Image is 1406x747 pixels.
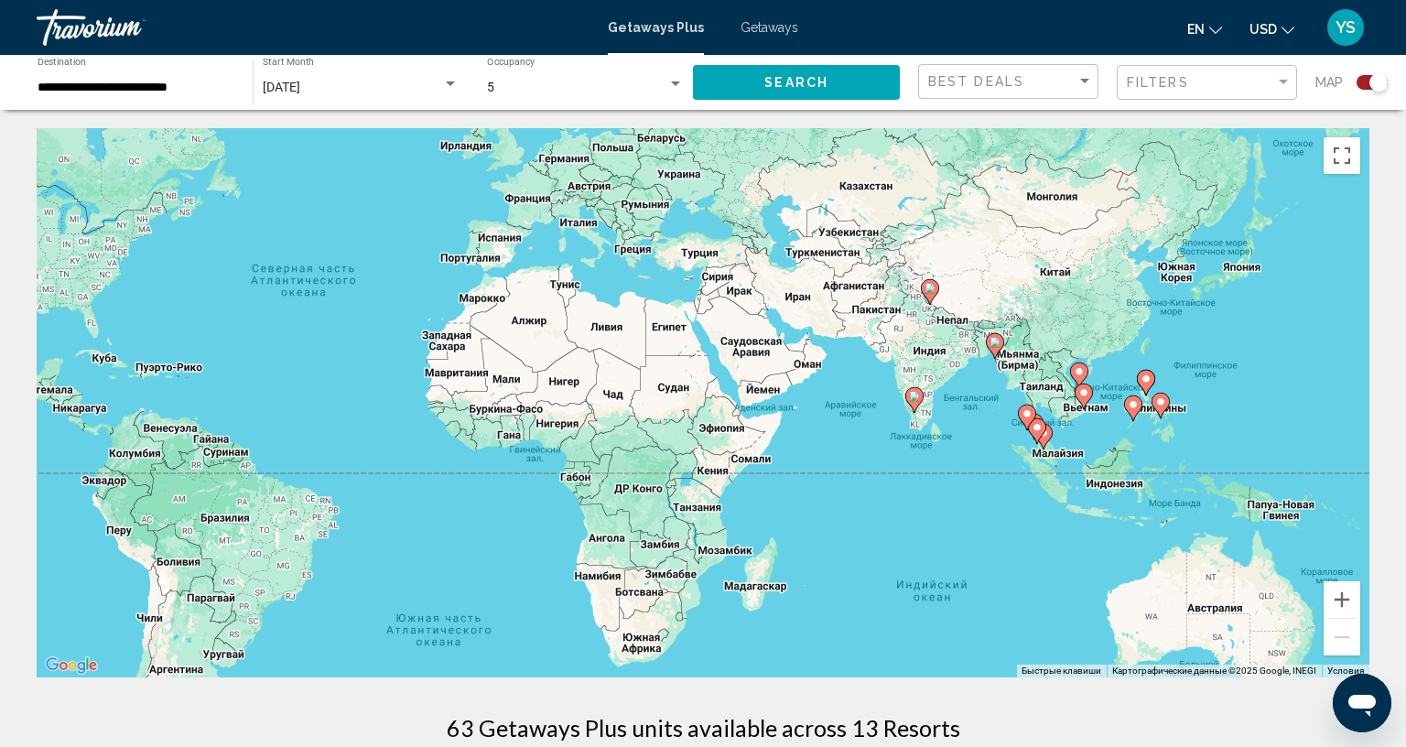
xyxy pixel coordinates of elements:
[37,9,589,46] a: Travorium
[741,20,798,35] a: Getaways
[487,80,494,94] span: 5
[1249,22,1277,37] span: USD
[928,74,1024,89] span: Best Deals
[928,74,1093,90] mat-select: Sort by
[1327,666,1364,676] a: Условия (ссылка откроется в новой вкладке)
[263,80,300,94] span: [DATE]
[608,20,704,35] a: Getaways Plus
[1324,619,1360,655] button: Уменьшить
[41,654,102,677] a: Открыть эту область в Google Картах (в новом окне)
[41,654,102,677] img: Google
[1112,666,1316,676] span: Картографические данные ©2025 Google, INEGI
[1333,674,1391,732] iframe: Кнопка запуска окна обмена сообщениями
[1187,22,1205,37] span: en
[1324,581,1360,618] button: Увеличить
[764,76,828,91] span: Search
[1187,16,1222,42] button: Change language
[1322,8,1369,47] button: User Menu
[1315,70,1343,95] span: Map
[1022,665,1101,677] button: Быстрые клавиши
[1117,64,1297,102] button: Filter
[1324,137,1360,174] button: Включить полноэкранный режим
[447,714,960,742] h1: 63 Getaways Plus units available across 13 Resorts
[1336,18,1356,37] span: YS
[1249,16,1294,42] button: Change currency
[1127,75,1189,90] span: Filters
[693,65,900,99] button: Search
